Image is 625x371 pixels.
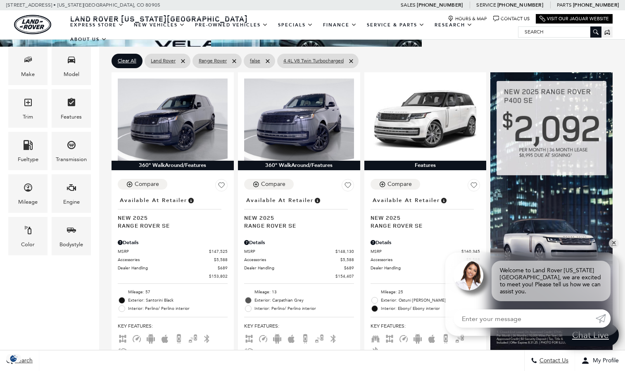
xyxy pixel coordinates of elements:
span: Bluetooth [202,335,212,341]
span: Key Features : [244,321,354,331]
span: $154,407 [335,273,354,279]
span: New 2025 [371,214,474,221]
button: Compare Vehicle [371,179,420,190]
a: Hours & Map [448,16,487,22]
span: Clear All [118,56,136,66]
a: [PHONE_NUMBER] [573,2,619,8]
span: Contact Us [537,357,568,364]
a: Available at RetailerNew 2025Range Rover SE [371,195,480,229]
span: Land Rover [US_STATE][GEOGRAPHIC_DATA] [70,14,248,24]
a: EXPRESS STORE [65,18,129,32]
span: Third Row Seats [371,335,380,341]
input: Enter your message [454,309,596,328]
span: Bluetooth [371,347,380,353]
div: Welcome to Land Rover [US_STATE][GEOGRAPHIC_DATA], we are excited to meet you! Please tell us how... [492,261,611,301]
a: land-rover [14,15,51,34]
span: AWD [244,335,254,341]
li: Mileage: 13 [244,288,354,296]
div: Compare [135,181,159,188]
a: MSRP $160,345 [371,248,480,254]
span: Range Rover SE [371,221,474,229]
section: Click to Open Cookie Consent Modal [4,354,23,363]
li: Mileage: 25 [371,288,480,296]
a: [PHONE_NUMBER] [417,2,463,8]
div: FeaturesFeatures [52,89,91,128]
span: MSRP [371,248,462,254]
div: Pricing Details - Range Rover SE [244,239,354,246]
img: Land Rover [14,15,51,34]
span: Range Rover SE [118,221,221,229]
a: Land Rover [US_STATE][GEOGRAPHIC_DATA] [65,14,253,24]
div: Compare [261,181,285,188]
button: Open user profile menu [575,350,625,371]
span: Adaptive Cruise Control [258,335,268,341]
span: $153,802 [209,273,228,279]
span: $160,345 [461,248,480,254]
span: Key Features : [118,321,228,331]
span: Adaptive Cruise Control [399,335,409,341]
input: Search [518,27,601,37]
div: 360° WalkAround/Features [238,161,360,170]
a: Finance [318,18,362,32]
span: Interior: Perlino/ Perlino interior [254,304,354,313]
a: New Vehicles [129,18,190,32]
div: Mileage [18,197,38,207]
span: AWD [118,335,128,341]
img: 2025 Land Rover Range Rover SE [118,78,228,161]
span: Android Auto [146,335,156,341]
span: false [250,56,260,66]
a: MSRP $148,130 [244,248,354,254]
span: $689 [344,265,354,271]
a: Accessories $5,588 [244,257,354,263]
div: Transmission [56,155,87,164]
span: Android Auto [413,335,423,341]
span: Vehicle is in stock and ready for immediate delivery. Due to demand, availability is subject to c... [187,196,195,205]
span: Dealer Handling [371,265,471,271]
span: Engine [67,181,76,197]
span: Backup Camera [174,335,184,341]
a: Accessories $5,588 [371,257,480,263]
a: Research [430,18,478,32]
div: Bodystyle [59,240,83,249]
span: Range Rover SE [244,221,348,229]
span: Available at Retailer [373,196,440,205]
div: Model [64,70,79,79]
div: Compare [387,181,412,188]
div: 360° WalkAround/Features [112,161,234,170]
span: Land Rover [151,56,176,66]
span: Range Rover [199,56,227,66]
div: TransmissionTransmission [52,132,91,170]
span: Backup Camera [441,335,451,341]
div: EngineEngine [52,174,91,213]
span: $689 [218,265,228,271]
span: Accessories [244,257,340,263]
div: Color [21,240,35,249]
a: MSRP $147,525 [118,248,228,254]
a: $154,407 [244,273,354,279]
span: Android Auto [272,335,282,341]
a: Visit Our Jaguar Website [539,16,609,22]
a: Submit [596,309,611,328]
span: Key Features : [371,321,480,331]
span: Fog Lights [118,347,128,353]
span: Color [23,223,33,240]
span: $5,588 [214,257,228,263]
span: Features [67,95,76,112]
nav: Main Navigation [65,18,518,47]
img: 2025 Land Rover Range Rover SE [244,78,354,161]
span: $147,525 [209,248,228,254]
span: Parts [557,2,572,8]
span: Blind Spot Monitor [188,335,198,341]
span: Blind Spot Monitor [314,335,324,341]
a: Dealer Handling $689 [244,265,354,271]
div: TrimTrim [8,89,48,128]
span: Available at Retailer [246,196,314,205]
div: Pricing Details - Range Rover SE [118,239,228,246]
span: Fueltype [23,138,33,155]
span: Service [476,2,496,8]
span: Make [23,52,33,69]
span: Vehicle is in stock and ready for immediate delivery. Due to demand, availability is subject to c... [314,196,321,205]
span: Exterior: Ostuni [PERSON_NAME] [381,296,480,304]
span: Exterior: Santorini Black [128,296,228,304]
a: About Us [65,32,112,47]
